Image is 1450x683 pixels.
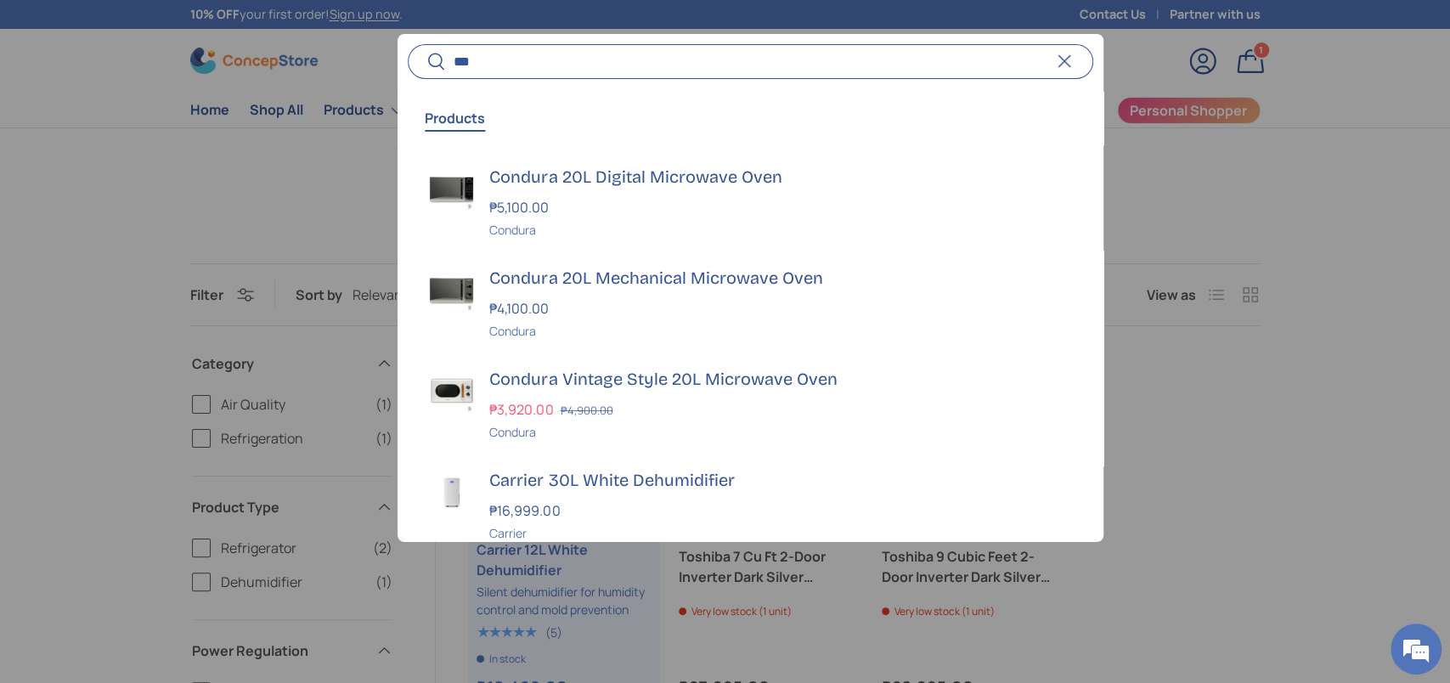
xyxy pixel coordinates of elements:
[489,524,1072,542] div: Carrier
[489,501,564,520] strong: ₱16,999.00
[428,468,476,516] img: carrier-dehumidifier-30-liter-full-view-concepstore
[489,165,1072,189] h3: Condura 20L Digital Microwave Oven
[398,454,1103,556] a: carrier-dehumidifier-30-liter-full-view-concepstore Carrier 30L White Dehumidifier ₱16,999.00 Car...
[489,400,557,419] strong: ₱3,920.00
[398,151,1103,252] a: Condura 20L Digital Microwave Oven ₱5,100.00 Condura
[398,353,1103,454] a: Condura Vintage Style 20L Microwave Oven ₱3,920.00 ₱4,900.00 Condura
[489,322,1072,340] div: Condura
[560,403,612,418] s: ₱4,900.00
[489,266,1072,290] h3: Condura 20L Mechanical Microwave Oven
[489,468,1072,492] h3: Carrier 30L White Dehumidifier
[489,221,1072,239] div: Condura
[489,423,1072,441] div: Condura
[489,198,553,217] strong: ₱5,100.00
[489,299,553,318] strong: ₱4,100.00
[398,252,1103,353] a: Condura 20L Mechanical Microwave Oven ₱4,100.00 Condura
[425,99,485,138] button: Products
[489,367,1072,391] h3: Condura Vintage Style 20L Microwave Oven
